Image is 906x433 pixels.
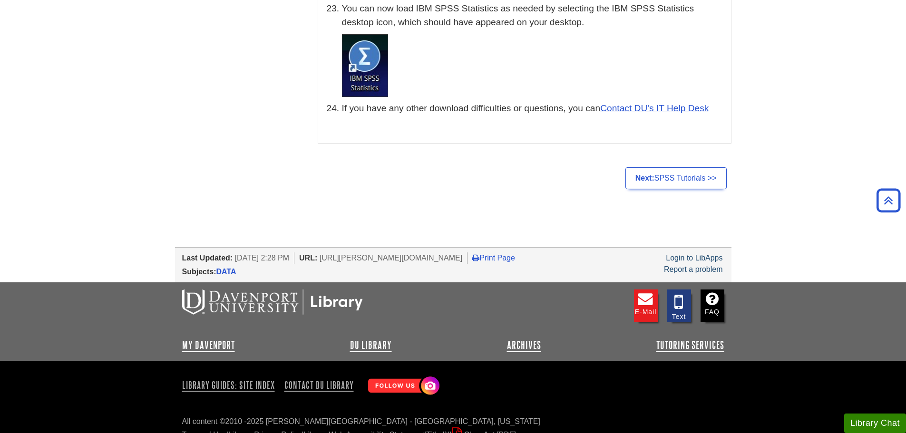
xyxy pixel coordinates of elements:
i: Print Page [472,254,479,261]
a: My Davenport [182,339,235,351]
a: Contact DU Library [281,377,358,393]
a: Text [667,289,691,322]
a: FAQ [701,289,724,322]
a: Contact DU's IT Help Desk [600,103,709,113]
a: E-mail [634,289,658,322]
a: Back to Top [873,194,904,207]
img: DU Libraries [182,289,363,314]
strong: Next: [635,174,654,182]
a: Library Guides: Site Index [182,377,279,393]
li: If you have any other download difficulties or questions, you can [342,102,726,115]
span: [DATE] 2:28 PM [235,254,289,262]
span: Subjects: [182,268,216,276]
a: Archives [507,339,541,351]
span: URL: [299,254,317,262]
img: SPSS desktop icon for PC. [342,34,388,97]
a: Next:SPSS Tutorials >> [625,167,727,189]
p: You can now load IBM SPSS Statistics as needed by selecting the IBM SPSS Statistics desktop icon,... [342,2,726,29]
a: DATA [216,268,236,276]
a: Report a problem [664,265,723,273]
span: Last Updated: [182,254,233,262]
img: Follow Us! Instagram [363,373,442,400]
a: DU Library [350,339,392,351]
span: [URL][PERSON_NAME][DOMAIN_NAME] [320,254,463,262]
button: Library Chat [844,414,906,433]
a: Tutoring Services [656,339,724,351]
a: Login to LibApps [666,254,722,262]
a: Print Page [472,254,515,262]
